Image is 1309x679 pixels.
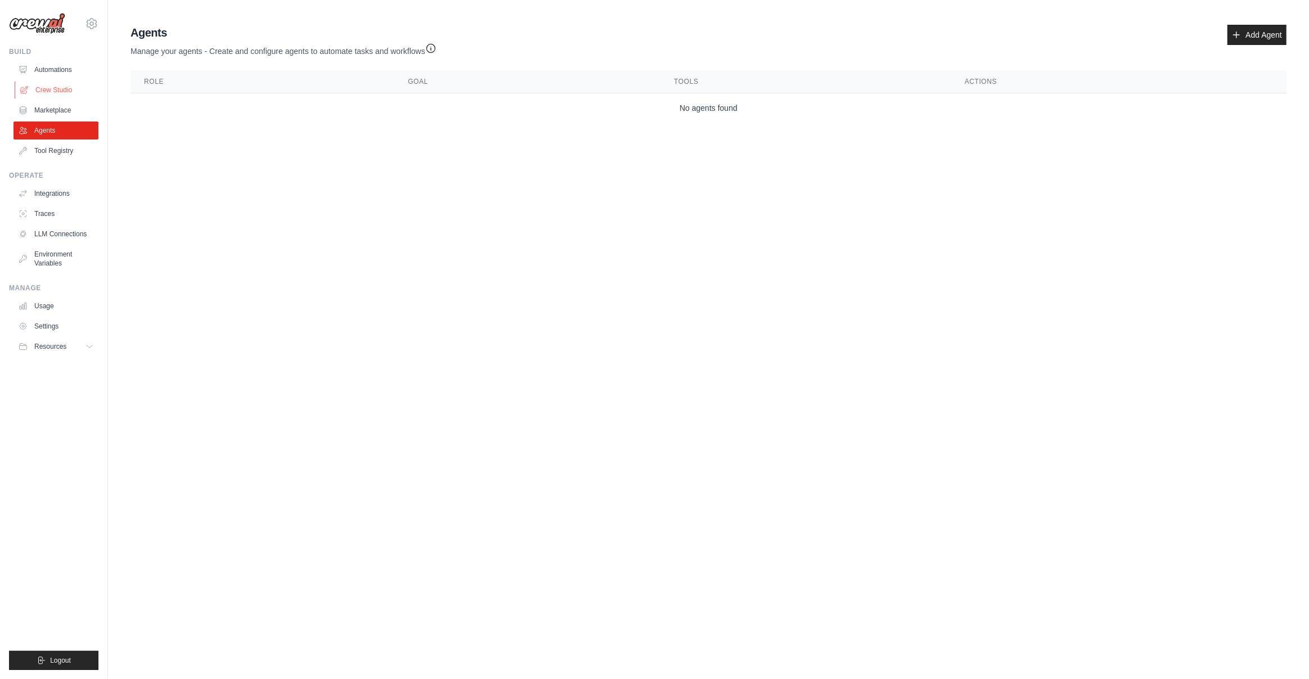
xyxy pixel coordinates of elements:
[14,297,98,315] a: Usage
[14,225,98,243] a: LLM Connections
[131,41,437,57] p: Manage your agents - Create and configure agents to automate tasks and workflows
[951,70,1286,93] th: Actions
[131,70,394,93] th: Role
[34,342,66,351] span: Resources
[14,61,98,79] a: Automations
[14,338,98,356] button: Resources
[14,317,98,335] a: Settings
[14,122,98,140] a: Agents
[14,101,98,119] a: Marketplace
[14,205,98,223] a: Traces
[1227,25,1286,45] a: Add Agent
[394,70,660,93] th: Goal
[9,47,98,56] div: Build
[14,142,98,160] a: Tool Registry
[9,651,98,670] button: Logout
[14,245,98,272] a: Environment Variables
[9,13,65,34] img: Logo
[660,70,951,93] th: Tools
[9,171,98,180] div: Operate
[15,81,100,99] a: Crew Studio
[14,185,98,203] a: Integrations
[50,656,71,665] span: Logout
[131,93,1286,123] td: No agents found
[131,25,437,41] h2: Agents
[9,284,98,293] div: Manage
